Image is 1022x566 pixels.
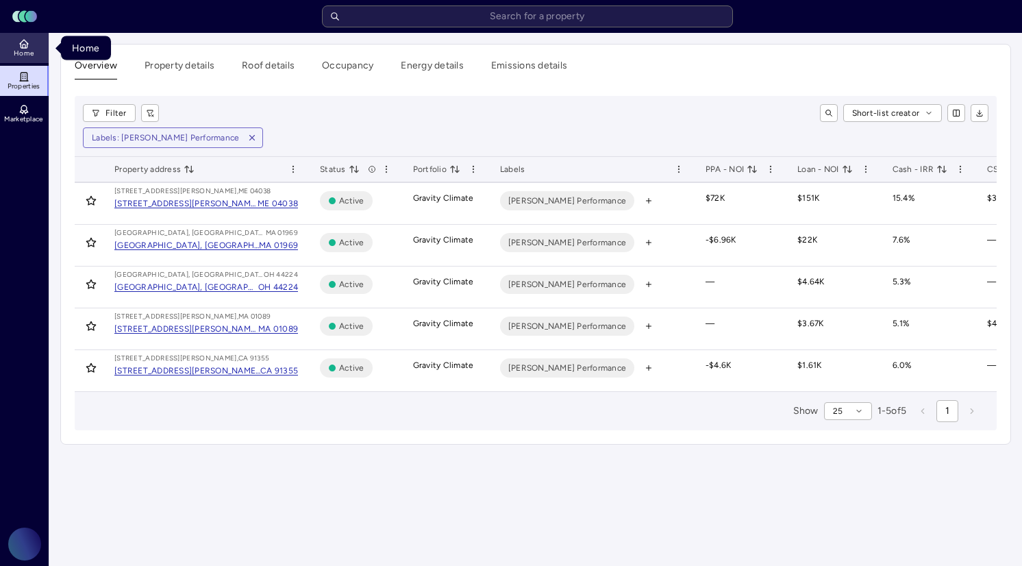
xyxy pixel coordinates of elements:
button: Overview [75,58,117,79]
span: Cash - IRR [893,162,948,176]
button: Toggle favorite [80,190,102,212]
span: Show [793,404,819,419]
span: Home [14,49,34,58]
div: MA 01969 [259,241,298,249]
button: Emissions details [491,58,567,79]
button: Roof details [242,58,295,79]
button: Occupancy [322,58,373,79]
button: toggle sorting [842,164,853,175]
button: [PERSON_NAME] Performance [500,317,634,336]
td: -$4.6K [695,350,786,391]
button: toggle sorting [449,164,460,175]
span: 1 [945,404,949,419]
button: Short-list creator [843,104,943,122]
nav: pagination [912,400,983,422]
button: Toggle favorite [80,315,102,337]
div: [STREET_ADDRESS][PERSON_NAME], [114,199,258,208]
span: 1 - 5 of 5 [877,404,907,419]
div: [GEOGRAPHIC_DATA], [GEOGRAPHIC_DATA], [114,283,258,291]
span: Filter [105,106,127,120]
button: [PERSON_NAME] Performance [500,191,634,210]
span: Marketplace [4,115,42,123]
button: Toggle favorite [80,232,102,254]
span: Properties [8,82,40,90]
td: 7.6% [882,225,977,267]
div: MA 01089 [238,311,271,322]
span: [PERSON_NAME] Performance [508,361,626,375]
td: Gravity Climate [402,183,489,225]
div: Labels: [PERSON_NAME] Performance [92,131,239,145]
div: ME 04038 [238,186,271,197]
div: MA 01969 [266,227,298,238]
span: Status [320,162,360,176]
span: [PERSON_NAME] Performance [508,236,626,249]
td: — [695,308,786,350]
td: Gravity Climate [402,225,489,267]
a: [GEOGRAPHIC_DATA], [GEOGRAPHIC_DATA],OH 44224 [114,283,298,291]
button: toggle sorting [936,164,947,175]
div: MA 01089 [258,325,298,333]
div: OH 44224 [258,283,298,291]
a: [STREET_ADDRESS][PERSON_NAME],MA 01089 [114,325,298,333]
a: [GEOGRAPHIC_DATA], [GEOGRAPHIC_DATA],MA 01969 [114,241,298,249]
td: $3.67K [786,308,882,350]
td: $22K [786,225,882,267]
a: [STREET_ADDRESS][PERSON_NAME],CA 91355 [114,367,298,375]
button: Energy details [401,58,464,79]
td: $151K [786,183,882,225]
button: Property details [145,58,214,79]
div: [GEOGRAPHIC_DATA], [GEOGRAPHIC_DATA], [114,241,259,249]
div: ME 04038 [258,199,298,208]
button: [PERSON_NAME] Performance [500,233,634,252]
div: [STREET_ADDRESS][PERSON_NAME], [114,367,260,375]
span: Portfolio [413,162,460,176]
span: [PERSON_NAME] Performance [508,194,626,208]
td: 5.1% [882,308,977,350]
span: Active [339,236,364,249]
td: Gravity Climate [402,267,489,308]
span: Active [339,319,364,333]
div: [STREET_ADDRESS][PERSON_NAME], [114,325,258,333]
td: -$6.96K [695,225,786,267]
button: [PERSON_NAME] Performance [500,275,634,294]
div: [STREET_ADDRESS][PERSON_NAME], [114,353,238,364]
button: show/hide columns [947,104,965,122]
button: Labels: [PERSON_NAME] Performance [84,128,242,147]
div: OH 44224 [264,269,298,280]
button: next page [961,400,983,422]
button: toggle sorting [184,164,195,175]
span: [PERSON_NAME] Performance [508,319,626,333]
div: Home [61,36,111,60]
button: Toggle favorite [80,357,102,379]
button: toggle sorting [747,164,758,175]
span: Active [339,361,364,375]
span: Active [339,194,364,208]
span: Loan - NOI [797,162,853,176]
div: CA 91355 [260,367,298,375]
td: Gravity Climate [402,308,489,350]
span: Labels [500,162,525,176]
div: CA 91355 [238,353,269,364]
div: [GEOGRAPHIC_DATA], [GEOGRAPHIC_DATA], [114,227,266,238]
a: [STREET_ADDRESS][PERSON_NAME],ME 04038 [114,199,298,208]
td: $4.64K [786,267,882,308]
button: [PERSON_NAME] Performance [500,358,634,378]
div: [STREET_ADDRESS][PERSON_NAME], [114,311,238,322]
td: $1.61K [786,350,882,391]
td: Gravity Climate [402,350,489,391]
span: Short-list creator [852,106,920,120]
button: Filter [83,104,136,122]
td: $72K [695,183,786,225]
span: Property address [114,162,195,176]
td: — [695,267,786,308]
button: previous page [912,400,934,422]
button: toggle search [820,104,838,122]
span: Active [339,278,364,291]
div: [GEOGRAPHIC_DATA], [GEOGRAPHIC_DATA], [114,269,264,280]
div: [STREET_ADDRESS][PERSON_NAME], [114,186,238,197]
td: 6.0% [882,350,977,391]
td: 5.3% [882,267,977,308]
button: page 1 [936,400,958,422]
button: toggle sorting [349,164,360,175]
span: [PERSON_NAME] Performance [508,278,626,291]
